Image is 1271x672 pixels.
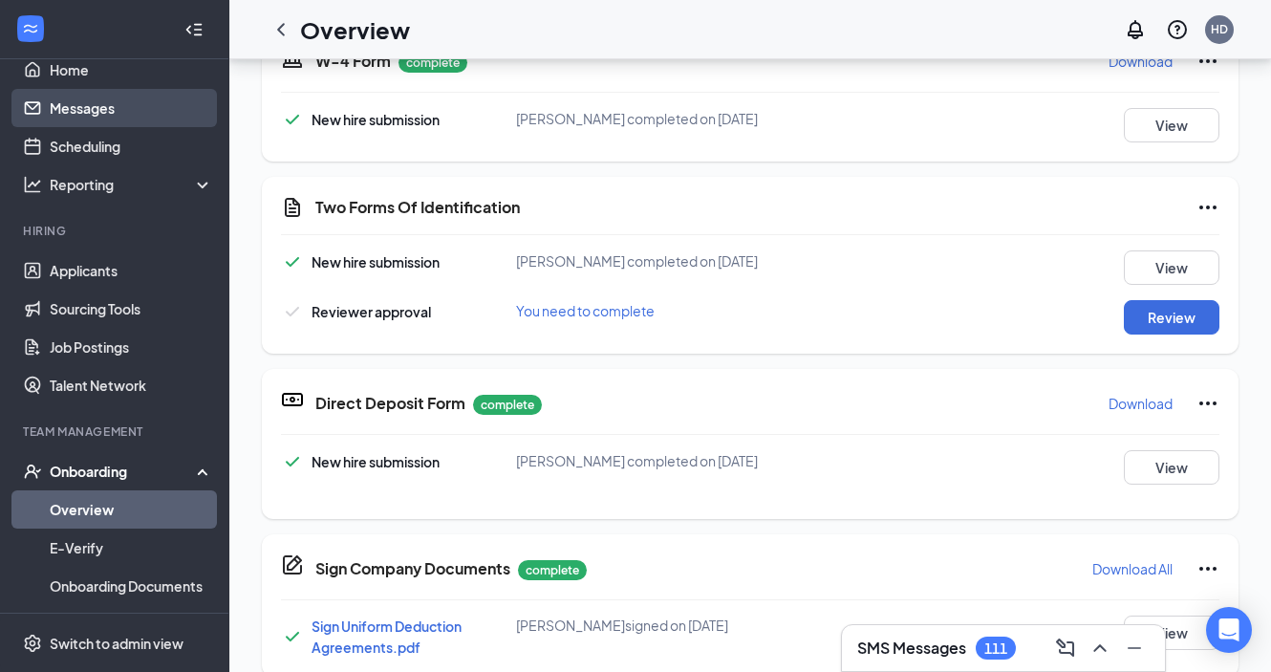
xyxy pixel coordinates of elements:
[1166,18,1189,41] svg: QuestionInfo
[473,395,542,415] p: complete
[312,253,440,271] span: New hire submission
[300,13,410,46] h1: Overview
[1196,50,1219,73] svg: Ellipses
[281,388,304,411] svg: DirectDepositIcon
[516,110,758,127] span: [PERSON_NAME] completed on [DATE]
[1088,637,1111,660] svg: ChevronUp
[50,462,197,481] div: Onboarding
[50,567,213,605] a: Onboarding Documents
[50,51,213,89] a: Home
[1108,46,1174,76] button: Download
[50,127,213,165] a: Scheduling
[1196,196,1219,219] svg: Ellipses
[1124,108,1219,142] button: View
[23,634,42,653] svg: Settings
[50,634,183,653] div: Switch to admin view
[281,300,304,323] svg: Checkmark
[312,303,431,320] span: Reviewer approval
[857,638,966,659] h3: SMS Messages
[50,366,213,404] a: Talent Network
[516,616,829,635] div: [PERSON_NAME] signed on [DATE]
[399,53,467,73] p: complete
[184,20,204,39] svg: Collapse
[23,423,209,440] div: Team Management
[281,450,304,473] svg: Checkmark
[50,251,213,290] a: Applicants
[315,558,510,579] h5: Sign Company Documents
[23,223,209,239] div: Hiring
[50,290,213,328] a: Sourcing Tools
[1085,633,1115,663] button: ChevronUp
[516,302,655,319] span: You need to complete
[1092,559,1173,578] p: Download All
[50,328,213,366] a: Job Postings
[1124,250,1219,285] button: View
[1124,616,1219,650] button: View
[315,393,465,414] h5: Direct Deposit Form
[1206,607,1252,653] div: Open Intercom Messenger
[1123,637,1146,660] svg: Minimize
[1196,557,1219,580] svg: Ellipses
[281,553,304,576] svg: CompanyDocumentIcon
[1050,633,1081,663] button: ComposeMessage
[1109,394,1173,413] p: Download
[1196,392,1219,415] svg: Ellipses
[50,490,213,529] a: Overview
[1108,388,1174,419] button: Download
[1091,553,1174,584] button: Download All
[1124,18,1147,41] svg: Notifications
[23,462,42,481] svg: UserCheck
[281,625,304,648] svg: Checkmark
[23,175,42,194] svg: Analysis
[1124,450,1219,485] button: View
[1211,21,1228,37] div: HD
[984,640,1007,657] div: 111
[1124,300,1219,335] button: Review
[281,108,304,131] svg: Checkmark
[1109,52,1173,71] p: Download
[516,252,758,270] span: [PERSON_NAME] completed on [DATE]
[1054,637,1077,660] svg: ComposeMessage
[21,19,40,38] svg: WorkstreamLogo
[50,175,214,194] div: Reporting
[315,51,391,72] h5: W-4 Form
[281,250,304,273] svg: Checkmark
[50,605,213,643] a: Activity log
[269,18,292,41] svg: ChevronLeft
[312,453,440,470] span: New hire submission
[315,197,520,218] h5: Two Forms Of Identification
[1119,633,1150,663] button: Minimize
[516,452,758,469] span: [PERSON_NAME] completed on [DATE]
[50,529,213,567] a: E-Verify
[518,560,587,580] p: complete
[50,89,213,127] a: Messages
[281,196,304,219] svg: CustomFormIcon
[312,111,440,128] span: New hire submission
[312,618,462,656] a: Sign Uniform Deduction Agreements.pdf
